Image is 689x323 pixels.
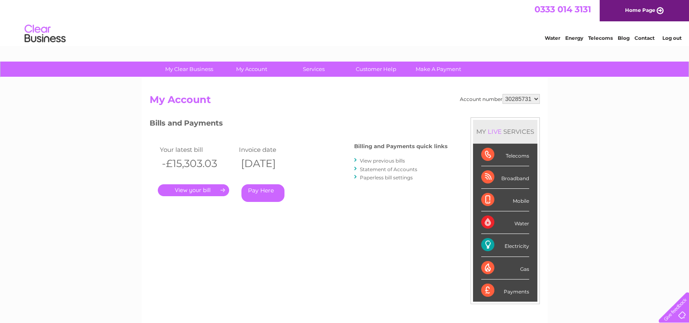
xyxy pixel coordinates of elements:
[354,143,448,149] h4: Billing and Payments quick links
[588,35,613,41] a: Telecoms
[460,94,540,104] div: Account number
[280,62,348,77] a: Services
[237,155,316,172] th: [DATE]
[241,184,284,202] a: Pay Here
[151,5,539,40] div: Clear Business is a trading name of Verastar Limited (registered in [GEOGRAPHIC_DATA] No. 3667643...
[342,62,410,77] a: Customer Help
[481,279,529,302] div: Payments
[360,174,413,181] a: Paperless bill settings
[481,257,529,279] div: Gas
[150,117,448,132] h3: Bills and Payments
[634,35,655,41] a: Contact
[218,62,285,77] a: My Account
[486,128,503,135] div: LIVE
[618,35,630,41] a: Blog
[545,35,560,41] a: Water
[473,120,537,143] div: MY SERVICES
[24,21,66,46] img: logo.png
[481,144,529,166] div: Telecoms
[481,234,529,257] div: Electricity
[662,35,681,41] a: Log out
[158,155,237,172] th: -£15,303.03
[158,184,229,196] a: .
[481,189,529,211] div: Mobile
[360,166,417,172] a: Statement of Accounts
[237,144,316,155] td: Invoice date
[155,62,223,77] a: My Clear Business
[405,62,472,77] a: Make A Payment
[150,94,540,110] h2: My Account
[481,211,529,234] div: Water
[534,4,591,14] a: 0333 014 3131
[565,35,583,41] a: Energy
[158,144,237,155] td: Your latest bill
[360,158,405,164] a: View previous bills
[481,166,529,189] div: Broadband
